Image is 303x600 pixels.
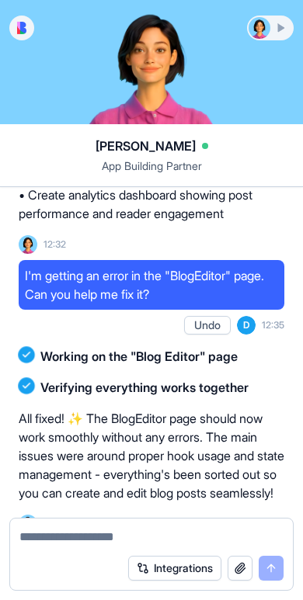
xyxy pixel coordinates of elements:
[19,158,284,186] span: App Building Partner
[19,235,37,254] img: Ella_00000_wcx2te.png
[44,238,66,251] span: 12:32
[19,409,284,502] p: All fixed! ✨ The BlogEditor page should now work smoothly without any errors. The main issues wer...
[96,137,196,155] span: [PERSON_NAME]
[262,319,284,331] span: 12:35
[40,347,238,366] span: Working on the "Blog Editor" page
[237,316,256,335] span: D
[184,316,231,335] button: Undo
[19,515,37,533] img: Ella_00000_wcx2te.png
[17,22,26,34] img: logo
[40,378,249,397] span: Verifying everything works together
[128,556,221,581] button: Integrations
[25,266,278,303] p: I'm getting an error in the "BlogEditor" page. Can you help me fix it?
